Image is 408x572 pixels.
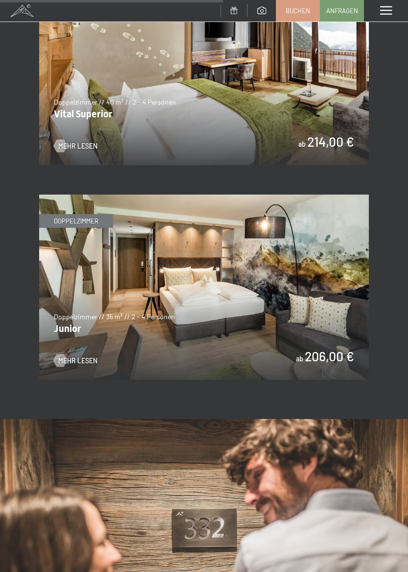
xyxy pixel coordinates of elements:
[39,195,369,380] img: Junior
[39,195,369,201] a: Junior
[58,356,97,366] span: Mehr Lesen
[54,356,97,366] a: Mehr Lesen
[54,141,97,151] a: Mehr Lesen
[276,0,319,21] a: Buchen
[320,0,363,21] a: Anfragen
[58,141,97,151] span: Mehr Lesen
[286,6,310,15] span: Buchen
[326,6,358,15] span: Anfragen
